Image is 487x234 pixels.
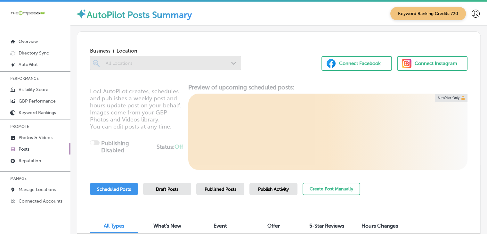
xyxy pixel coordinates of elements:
span: Keyword Ranking Credits: 720 [390,7,466,20]
div: Domain: [DOMAIN_NAME] [17,17,70,22]
p: Overview [19,39,38,44]
span: Scheduled Posts [97,187,131,192]
p: GBP Performance [19,98,56,104]
p: Visibility Score [19,87,48,92]
p: Directory Sync [19,50,49,56]
p: Photos & Videos [19,135,53,140]
img: tab_domain_overview_orange.svg [17,37,22,42]
img: tab_keywords_by_traffic_grey.svg [64,37,69,42]
span: Business + Location [90,48,241,54]
span: Published Posts [205,187,236,192]
label: AutoPilot Posts Summary [87,10,192,20]
button: Connect Instagram [397,56,467,71]
div: v 4.0.25 [18,10,31,15]
div: Connect Facebook [339,59,381,68]
img: autopilot-icon [76,8,87,20]
p: Manage Locations [19,187,56,192]
div: Connect Instagram [415,59,457,68]
span: 5-Star Reviews [309,223,344,229]
span: Event [214,223,227,229]
p: Keyword Rankings [19,110,56,115]
button: Create Post Manually [303,183,360,195]
span: Offer [267,223,280,229]
img: 660ab0bf-5cc7-4cb8-ba1c-48b5ae0f18e60NCTV_CLogo_TV_Black_-500x88.png [10,10,45,16]
div: Domain Overview [24,38,57,42]
img: website_grey.svg [10,17,15,22]
span: All Types [104,223,124,229]
button: Connect Facebook [321,56,392,71]
p: Connected Accounts [19,198,62,204]
span: What's New [153,223,181,229]
span: Hours Changes [361,223,398,229]
img: logo_orange.svg [10,10,15,15]
p: Reputation [19,158,41,163]
p: AutoPilot [19,62,38,67]
p: Posts [19,146,29,152]
div: Keywords by Traffic [71,38,108,42]
span: Draft Posts [156,187,178,192]
span: Publish Activity [258,187,289,192]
